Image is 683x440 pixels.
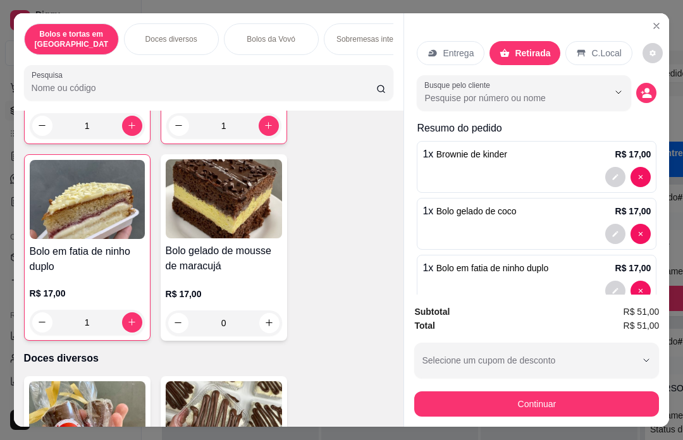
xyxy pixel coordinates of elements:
button: decrease-product-quantity [643,43,663,63]
button: decrease-product-quantity [631,167,651,187]
p: 1 x [422,204,516,219]
button: decrease-product-quantity [631,281,651,301]
button: increase-product-quantity [259,116,279,136]
span: Bolo gelado de coco [436,206,517,216]
p: 1 x [422,147,507,162]
label: Pesquisa [32,70,67,80]
button: Close [646,16,667,36]
button: increase-product-quantity [122,312,142,333]
strong: Total [414,321,434,331]
img: product-image [166,159,282,238]
button: decrease-product-quantity [605,167,625,187]
button: decrease-product-quantity [169,116,189,136]
button: decrease-product-quantity [32,312,52,333]
button: increase-product-quantity [122,116,142,136]
p: R$ 17,00 [166,288,282,300]
p: R$ 17,00 [30,287,145,300]
p: R$ 17,00 [615,205,651,217]
button: decrease-product-quantity [168,313,188,333]
p: Bolos da Vovó [247,34,295,44]
button: decrease-product-quantity [636,83,656,103]
span: Bolo em fatia de ninho duplo [436,263,548,273]
p: Resumo do pedido [417,121,656,136]
p: C.Local [591,47,621,59]
p: Doces diversos [145,34,197,44]
span: R$ 51,00 [624,319,660,333]
p: Sobremesas inteiras [336,34,405,44]
p: Retirada [515,47,550,59]
input: Pesquisa [32,82,376,94]
p: Bolos e tortas em [GEOGRAPHIC_DATA] [35,29,108,49]
button: decrease-product-quantity [631,224,651,244]
h4: Bolo em fatia de ninho duplo [30,244,145,274]
p: R$ 17,00 [615,148,651,161]
p: R$ 17,00 [615,262,651,274]
button: Show suggestions [608,82,629,102]
h4: Bolo gelado de mousse de maracujá [166,243,282,274]
p: Doces diversos [24,351,394,366]
span: Brownie de kinder [436,149,507,159]
span: R$ 51,00 [624,305,660,319]
input: Busque pelo cliente [424,92,588,104]
button: Selecione um cupom de desconto [414,343,659,378]
p: 1 x [422,260,548,276]
button: decrease-product-quantity [32,116,52,136]
label: Busque pelo cliente [424,80,495,90]
button: increase-product-quantity [259,313,280,333]
button: decrease-product-quantity [605,224,625,244]
button: decrease-product-quantity [605,281,625,301]
strong: Subtotal [414,307,450,317]
p: Entrega [443,47,474,59]
img: product-image [30,160,145,239]
button: Continuar [414,391,659,417]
